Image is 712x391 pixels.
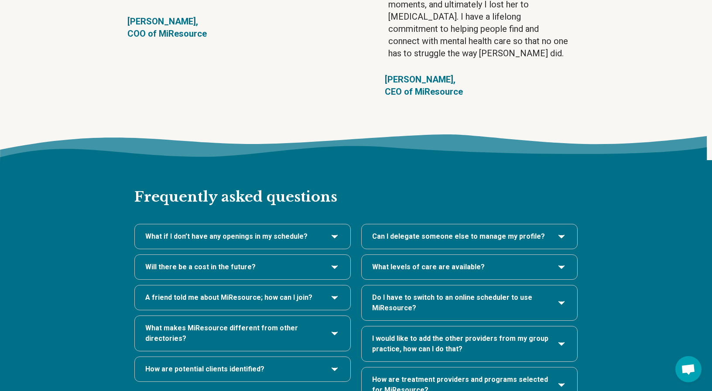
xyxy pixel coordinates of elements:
[675,356,702,382] div: Open chat
[372,333,567,354] button: I would like to add the other providers from my group practice, how can I do that?
[145,323,340,344] button: What makes MiResource different from other directories?
[145,292,340,303] button: A friend told me about MiResource; how can I join?
[372,333,549,354] span: I would like to add the other providers from my group practice, how can I do that?
[145,364,264,374] span: How are potential clients identified?
[145,231,308,242] span: What if I don’t have any openings in my schedule?
[127,15,211,40] p: [PERSON_NAME], COO of MiResource
[134,160,578,206] h2: Frequently asked questions
[145,364,340,374] button: How are potential clients identified?
[372,262,485,272] span: What levels of care are available?
[145,323,322,344] span: What makes MiResource different from other directories?
[145,262,340,272] button: Will there be a cost in the future?
[372,231,567,242] button: Can I delegate someone else to manage my profile?
[372,292,549,313] span: Do I have to switch to an online scheduler to use MiResource?
[145,292,312,303] span: A friend told me about MiResource; how can I join?
[372,292,567,313] button: Do I have to switch to an online scheduler to use MiResource?
[145,262,256,272] span: Will there be a cost in the future?
[385,73,469,98] p: [PERSON_NAME], CEO of MiResource
[372,231,545,242] span: Can I delegate someone else to manage my profile?
[372,262,567,272] button: What levels of care are available?
[145,231,340,242] button: What if I don’t have any openings in my schedule?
